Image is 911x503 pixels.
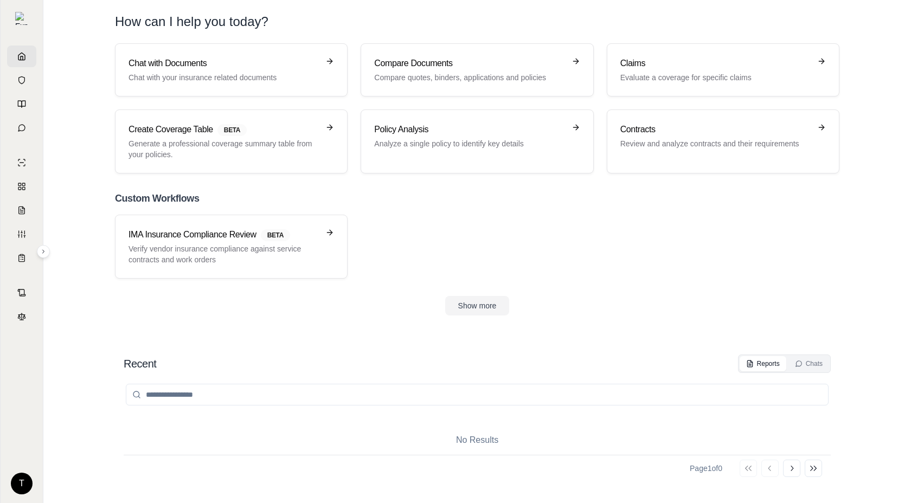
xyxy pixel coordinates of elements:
[607,43,839,96] a: ClaimsEvaluate a coverage for specific claims
[374,138,564,149] p: Analyze a single policy to identify key details
[7,306,36,327] a: Legal Search Engine
[115,43,348,96] a: Chat with DocumentsChat with your insurance related documents
[7,69,36,91] a: Documents Vault
[129,243,319,265] p: Verify vendor insurance compliance against service contracts and work orders
[795,359,823,368] div: Chats
[607,109,839,173] a: ContractsReview and analyze contracts and their requirements
[129,57,319,70] h3: Chat with Documents
[445,296,510,315] button: Show more
[7,247,36,269] a: Coverage Table
[11,473,33,494] div: T
[129,138,319,160] p: Generate a professional coverage summary table from your policies.
[7,223,36,245] a: Custom Report
[788,356,829,371] button: Chats
[129,72,319,83] p: Chat with your insurance related documents
[115,215,348,279] a: IMA Insurance Compliance ReviewBETAVerify vendor insurance compliance against service contracts a...
[11,8,33,29] button: Expand sidebar
[124,416,831,464] div: No Results
[690,463,722,474] div: Page 1 of 0
[740,356,786,371] button: Reports
[361,109,593,173] a: Policy AnalysisAnalyze a single policy to identify key details
[37,245,50,258] button: Expand sidebar
[7,46,36,67] a: Home
[361,43,593,96] a: Compare DocumentsCompare quotes, binders, applications and policies
[115,109,348,173] a: Create Coverage TableBETAGenerate a professional coverage summary table from your policies.
[124,356,156,371] h2: Recent
[129,123,319,136] h3: Create Coverage Table
[7,282,36,304] a: Contract Analysis
[374,72,564,83] p: Compare quotes, binders, applications and policies
[7,152,36,173] a: Single Policy
[620,57,811,70] h3: Claims
[620,138,811,149] p: Review and analyze contracts and their requirements
[7,199,36,221] a: Claim Coverage
[115,13,839,30] h1: How can I help you today?
[746,359,780,368] div: Reports
[620,123,811,136] h3: Contracts
[129,228,319,241] h3: IMA Insurance Compliance Review
[261,229,290,241] span: BETA
[374,123,564,136] h3: Policy Analysis
[7,117,36,139] a: Chat
[7,93,36,115] a: Prompt Library
[374,57,564,70] h3: Compare Documents
[115,191,839,206] h2: Custom Workflows
[217,124,247,136] span: BETA
[620,72,811,83] p: Evaluate a coverage for specific claims
[15,12,28,25] img: Expand sidebar
[7,176,36,197] a: Policy Comparisons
